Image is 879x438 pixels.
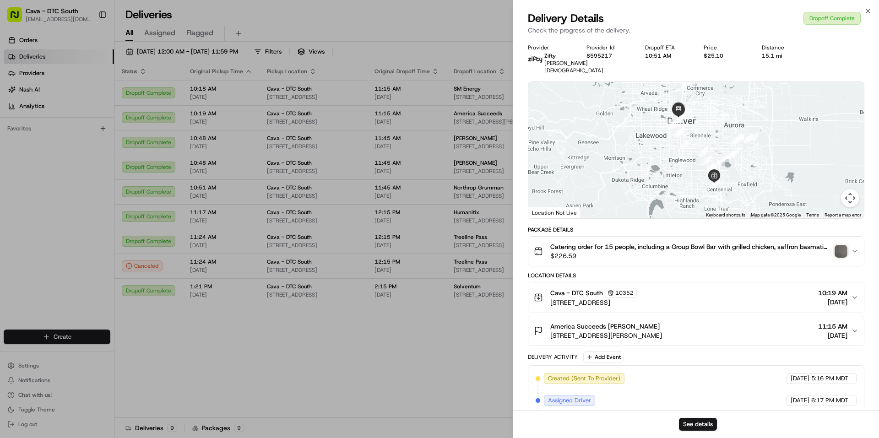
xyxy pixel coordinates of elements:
div: 27 [682,137,692,147]
div: Past conversations [9,119,61,126]
button: Keyboard shortcuts [706,212,745,218]
div: 29 [668,119,678,129]
div: 23 [710,178,720,188]
span: [PERSON_NAME] [28,167,74,174]
div: 📗 [9,205,16,213]
button: Cava - DTC South10352[STREET_ADDRESS]10:19 AM[DATE] [528,282,864,313]
div: Delivery Activity [528,353,578,361]
button: America Succeeds [PERSON_NAME][STREET_ADDRESS][PERSON_NAME]11:15 AM[DATE] [528,316,864,346]
button: Map camera controls [841,189,859,207]
div: 28 [673,127,684,137]
div: Provider Id [586,44,630,51]
span: 10:19 AM [818,288,847,297]
span: 5:16 PM MDT [811,374,848,383]
div: Location Details [528,272,864,279]
div: 11 [729,147,739,157]
div: 16 [707,178,717,188]
div: 10 [731,134,741,144]
div: 15.1 mi [762,52,806,59]
img: Liam S. [9,158,24,173]
div: 33 [673,113,684,123]
span: Pylon [91,227,111,234]
span: DTC South [28,142,57,149]
span: [PERSON_NAME][DEMOGRAPHIC_DATA] [544,59,603,74]
img: 1755196953914-cd9d9cba-b7f7-46ee-b6f5-75ff69acacf5 [19,87,36,104]
a: Terms (opens in new tab) [806,212,819,217]
div: 26 [698,146,708,157]
p: Welcome 👋 [9,37,167,51]
img: 1736555255976-a54dd68f-1ca7-489b-9aae-adbdc363a1c4 [18,167,26,174]
span: 6:17 PM MDT [811,396,848,405]
button: See details [679,418,717,431]
span: [DATE] [81,167,100,174]
div: Price [704,44,748,51]
div: 25 [701,155,711,165]
img: Nash [9,9,27,27]
div: 2 [743,133,753,143]
span: • [59,142,62,149]
span: Zifty [544,52,556,59]
span: [DATE] [818,331,847,340]
a: Report a map error [825,212,861,217]
button: Add Event [583,351,624,362]
a: Open this area in Google Maps (opens a new window) [531,206,561,218]
span: Delivery Details [528,11,604,26]
button: Catering order for 15 people, including a Group Bowl Bar with grilled chicken, saffron basmati wh... [528,237,864,266]
div: Location Not Live [528,207,581,218]
div: 10:51 AM [645,52,689,59]
span: 10352 [615,289,634,297]
div: Start new chat [41,87,150,97]
span: America Succeeds [PERSON_NAME] [550,322,660,331]
span: [DATE] [818,297,847,307]
img: zifty-logo-trans-sq.png [528,52,543,67]
div: 24 [705,163,715,173]
button: Start new chat [156,90,167,101]
span: Knowledge Base [18,205,70,214]
div: 14 [706,166,716,176]
img: photo_proof_of_delivery image [835,245,847,258]
span: 11:15 AM [818,322,847,331]
a: Powered byPylon [65,227,111,234]
div: Package Details [528,226,864,233]
div: Provider [528,44,572,51]
span: Cava - DTC South [550,288,603,297]
span: API Documentation [87,205,147,214]
p: Check the progress of the delivery. [528,26,864,35]
img: DTC South [9,133,24,148]
button: See all [142,117,167,128]
div: 1 [749,131,759,141]
div: 22 [710,178,720,188]
div: $25.10 [704,52,748,59]
span: Map data ©2025 Google [751,212,801,217]
div: Dropoff ETA [645,44,689,51]
div: 💻 [77,205,85,213]
a: 📗Knowledge Base [5,201,74,217]
div: 12 [722,152,732,162]
span: $226.59 [550,251,831,260]
div: 7 [734,134,744,144]
img: Google [531,206,561,218]
div: 9 [733,134,743,144]
div: We're available if you need us! [41,97,126,104]
span: [STREET_ADDRESS] [550,298,637,307]
span: [DATE] [791,396,809,405]
span: [DATE] [791,374,809,383]
span: Catering order for 15 people, including a Group Bowl Bar with grilled chicken, saffron basmati wh... [550,242,831,251]
div: Distance [762,44,806,51]
button: 8595217 [586,52,612,59]
span: Assigned Driver [548,396,591,405]
span: [STREET_ADDRESS][PERSON_NAME] [550,331,662,340]
div: 13 [715,157,725,167]
input: Clear [24,59,151,69]
span: • [76,167,79,174]
a: 💻API Documentation [74,201,151,217]
span: [DATE] [64,142,83,149]
img: 1736555255976-a54dd68f-1ca7-489b-9aae-adbdc363a1c4 [9,87,26,104]
span: Created (Sent To Provider) [548,374,620,383]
